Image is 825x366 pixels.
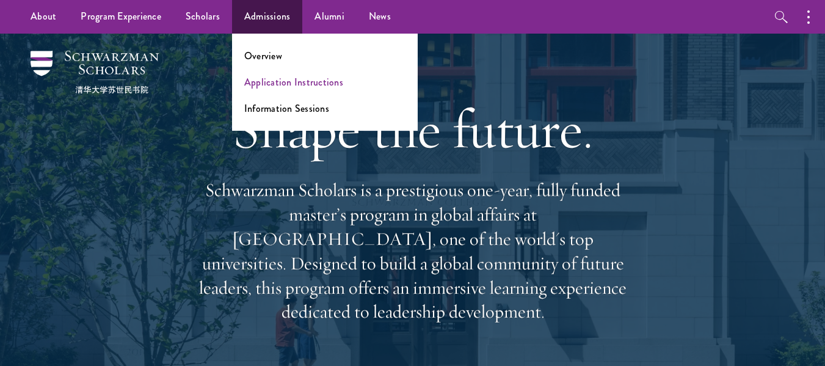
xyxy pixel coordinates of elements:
[193,95,633,163] h1: Shape the future.
[244,101,329,115] a: Information Sessions
[31,51,159,93] img: Schwarzman Scholars
[244,49,282,63] a: Overview
[244,75,343,89] a: Application Instructions
[193,178,633,324] p: Schwarzman Scholars is a prestigious one-year, fully funded master’s program in global affairs at...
